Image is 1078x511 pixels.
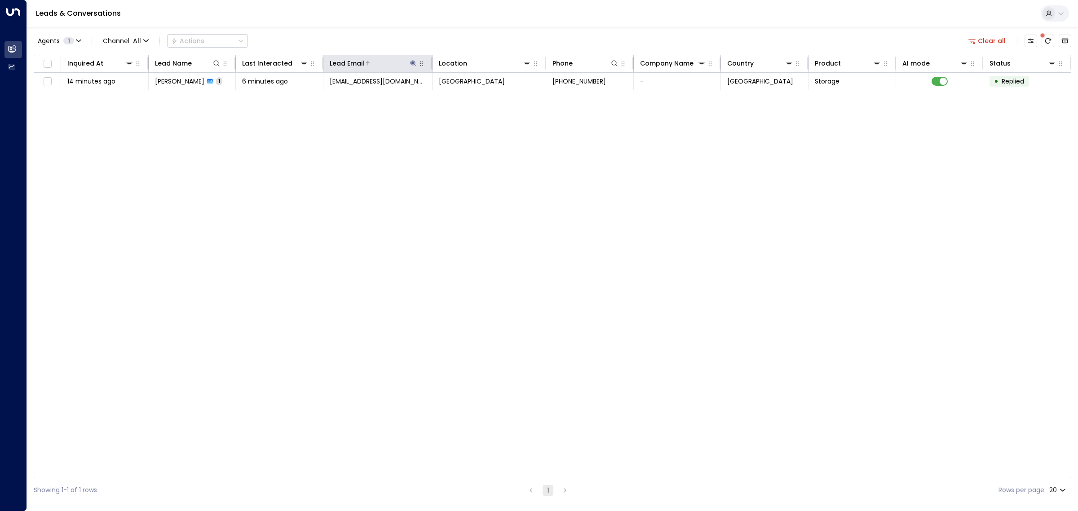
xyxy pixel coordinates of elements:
[42,76,53,87] span: Toggle select row
[634,73,721,90] td: -
[167,34,248,48] div: Button group with a nested menu
[990,58,1056,69] div: Status
[543,485,553,496] button: page 1
[171,37,204,45] div: Actions
[242,58,309,69] div: Last Interacted
[99,35,152,47] span: Channel:
[330,58,418,69] div: Lead Email
[439,77,505,86] span: Space Station Isleworth
[216,77,222,85] span: 1
[242,58,292,69] div: Last Interacted
[990,58,1011,69] div: Status
[67,58,103,69] div: Inquired At
[242,77,288,86] span: 6 minutes ago
[994,74,998,89] div: •
[727,58,754,69] div: Country
[552,77,606,86] span: +447546709056
[1002,77,1024,86] span: Replied
[815,58,881,69] div: Product
[902,58,930,69] div: AI mode
[36,8,121,18] a: Leads & Conversations
[815,77,839,86] span: Storage
[330,77,426,86] span: qebijoqaw@gmail.com
[640,58,694,69] div: Company Name
[1042,35,1054,47] span: There are new threads available. Refresh the grid to view the latest updates.
[34,485,97,495] div: Showing 1-1 of 1 rows
[1059,35,1071,47] button: Archived Leads
[38,38,60,44] span: Agents
[439,58,531,69] div: Location
[552,58,619,69] div: Phone
[727,58,794,69] div: Country
[965,35,1010,47] button: Clear all
[902,58,969,69] div: AI mode
[133,37,141,44] span: All
[167,34,248,48] button: Actions
[1049,484,1068,497] div: 20
[155,58,221,69] div: Lead Name
[42,58,53,70] span: Toggle select all
[727,77,793,86] span: United Kingdom
[155,77,204,86] span: Fulton Crane
[998,485,1046,495] label: Rows per page:
[640,58,707,69] div: Company Name
[1025,35,1037,47] button: Customize
[552,58,573,69] div: Phone
[99,35,152,47] button: Channel:All
[34,35,84,47] button: Agents1
[63,37,74,44] span: 1
[815,58,841,69] div: Product
[155,58,192,69] div: Lead Name
[67,58,134,69] div: Inquired At
[525,485,571,496] nav: pagination navigation
[330,58,364,69] div: Lead Email
[439,58,467,69] div: Location
[67,77,115,86] span: 14 minutes ago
